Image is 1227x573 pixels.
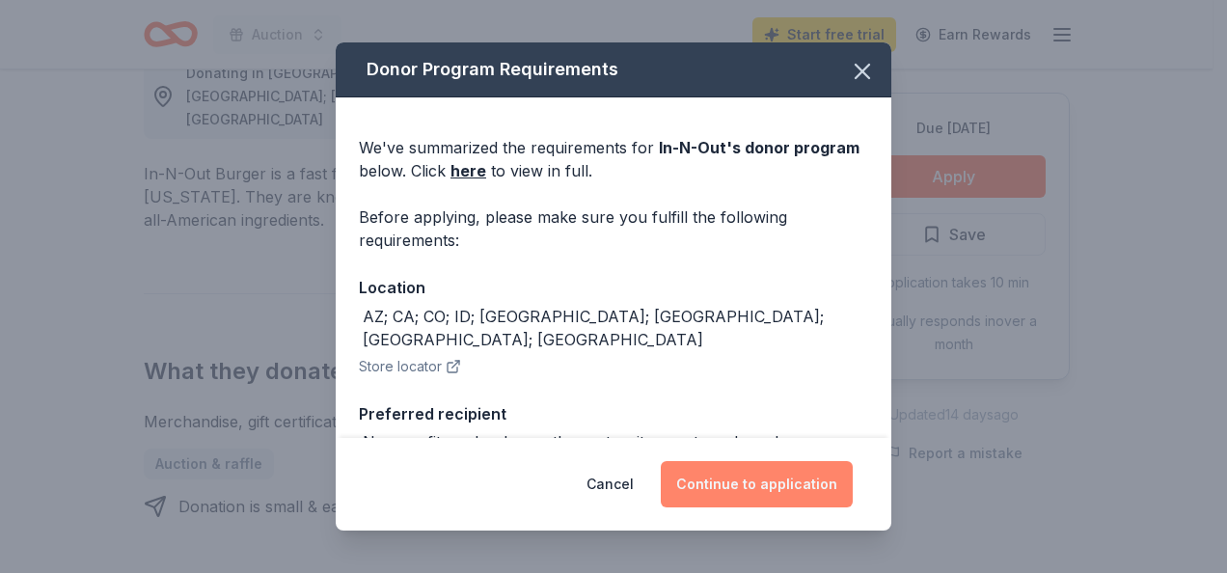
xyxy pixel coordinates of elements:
span: In-N-Out 's donor program [659,138,859,157]
button: Store locator [359,355,461,378]
div: Non-profits, schools, youth sports, city events and much more. [363,430,832,453]
div: Location [359,275,868,300]
div: AZ; CA; CO; ID; [GEOGRAPHIC_DATA]; [GEOGRAPHIC_DATA]; [GEOGRAPHIC_DATA]; [GEOGRAPHIC_DATA] [363,305,868,351]
div: Donor Program Requirements [336,42,891,97]
div: We've summarized the requirements for below. Click to view in full. [359,136,868,182]
div: Preferred recipient [359,401,868,426]
div: Before applying, please make sure you fulfill the following requirements: [359,205,868,252]
button: Cancel [586,461,634,507]
a: here [450,159,486,182]
button: Continue to application [661,461,853,507]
